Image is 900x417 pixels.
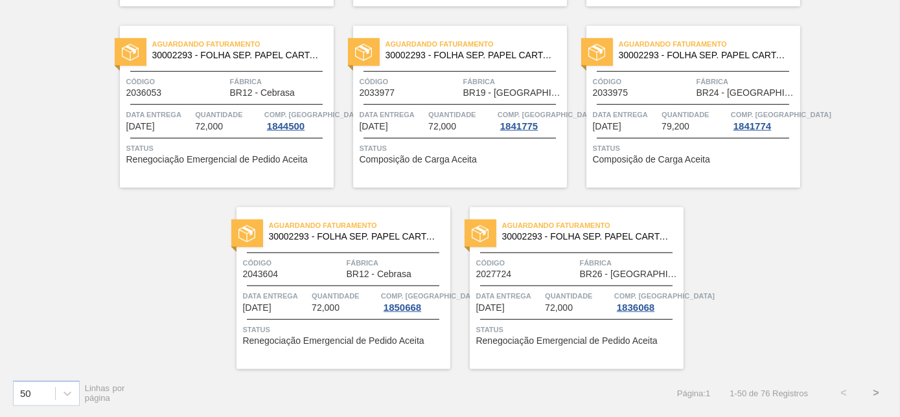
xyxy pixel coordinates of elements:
[580,269,680,279] span: BR26 - Uberlândia
[152,38,334,51] span: Aguardando Faturamento
[126,75,227,88] span: Código
[230,88,295,98] span: BR12 - Cebrasa
[860,377,892,409] button: >
[502,219,684,232] span: Aguardando Faturamento
[476,303,505,313] span: 30/10/2025
[238,225,255,242] img: status
[195,122,223,131] span: 72,000
[476,323,680,336] span: Status
[334,26,567,188] a: statusAguardando Faturamento30002293 - FOLHA SEP. PAPEL CARTAO 1200x1000M 350gCódigo2033977Fábric...
[126,155,308,164] span: Renegociação Emergencial de Pedido Aceita
[593,122,621,131] span: 29/10/2025
[126,88,162,98] span: 2036053
[498,121,540,131] div: 1841775
[476,269,512,279] span: 2027724
[122,44,139,61] img: status
[731,121,774,131] div: 1841774
[100,26,334,188] a: statusAguardando Faturamento30002293 - FOLHA SEP. PAPEL CARTAO 1200x1000M 350gCódigo2036053Fábric...
[593,108,659,121] span: Data entrega
[545,303,573,313] span: 72,000
[662,122,689,131] span: 79,200
[347,256,447,269] span: Fábrica
[498,108,598,121] span: Comp. Carga
[264,108,365,121] span: Comp. Carga
[580,256,680,269] span: Fábrica
[264,108,330,131] a: Comp. [GEOGRAPHIC_DATA]1844500
[355,44,372,61] img: status
[152,51,323,60] span: 30002293 - FOLHA SEP. PAPEL CARTAO 1200x1000M 350g
[593,142,797,155] span: Status
[428,108,494,121] span: Quantidade
[360,108,426,121] span: Data entrega
[312,289,378,302] span: Quantidade
[264,121,307,131] div: 1844500
[614,289,715,302] span: Comp. Carga
[243,269,279,279] span: 2043604
[360,155,477,164] span: Composição de Carga Aceita
[20,388,31,399] div: 50
[428,122,456,131] span: 72,000
[347,269,411,279] span: BR12 - Cebrasa
[312,303,340,313] span: 72,000
[126,142,330,155] span: Status
[381,289,447,313] a: Comp. [GEOGRAPHIC_DATA]1850668
[476,336,658,346] span: Renegociação Emergencial de Pedido Aceita
[498,108,564,131] a: Comp. [GEOGRAPHIC_DATA]1841775
[269,219,450,232] span: Aguardando Faturamento
[243,303,271,313] span: 30/10/2025
[472,225,489,242] img: status
[243,336,424,346] span: Renegociação Emergencial de Pedido Aceita
[126,108,192,121] span: Data entrega
[386,51,557,60] span: 30002293 - FOLHA SEP. PAPEL CARTAO 1200x1000M 350g
[126,122,155,131] span: 28/10/2025
[677,389,710,398] span: Página : 1
[463,88,564,98] span: BR19 - Nova Rio
[217,207,450,369] a: statusAguardando Faturamento30002293 - FOLHA SEP. PAPEL CARTAO 1200x1000M 350gCódigo2043604Fábric...
[450,207,684,369] a: statusAguardando Faturamento30002293 - FOLHA SEP. PAPEL CARTAO 1200x1000M 350gCódigo2027724Fábric...
[588,44,605,61] img: status
[463,75,564,88] span: Fábrica
[593,75,693,88] span: Código
[567,26,800,188] a: statusAguardando Faturamento30002293 - FOLHA SEP. PAPEL CARTAO 1200x1000M 350gCódigo2033975Fábric...
[476,256,577,269] span: Código
[614,302,657,313] div: 1836068
[360,88,395,98] span: 2033977
[697,88,797,98] span: BR24 - Ponta Grossa
[731,108,831,121] span: Comp. Carga
[360,122,388,131] span: 29/10/2025
[502,232,673,242] span: 30002293 - FOLHA SEP. PAPEL CARTAO 1200x1000M 350g
[619,38,800,51] span: Aguardando Faturamento
[360,142,564,155] span: Status
[697,75,797,88] span: Fábrica
[243,256,343,269] span: Código
[381,302,424,313] div: 1850668
[230,75,330,88] span: Fábrica
[381,289,481,302] span: Comp. Carga
[593,155,710,164] span: Composição de Carga Aceita
[386,38,567,51] span: Aguardando Faturamento
[195,108,261,121] span: Quantidade
[545,289,611,302] span: Quantidade
[619,51,790,60] span: 30002293 - FOLHA SEP. PAPEL CARTAO 1200x1000M 350g
[827,377,860,409] button: <
[269,232,440,242] span: 30002293 - FOLHA SEP. PAPEL CARTAO 1200x1000M 350g
[360,75,460,88] span: Código
[730,389,808,398] span: 1 - 50 de 76 Registros
[731,108,797,131] a: Comp. [GEOGRAPHIC_DATA]1841774
[85,383,125,403] span: Linhas por página
[662,108,728,121] span: Quantidade
[593,88,629,98] span: 2033975
[243,323,447,336] span: Status
[476,289,542,302] span: Data entrega
[243,289,309,302] span: Data entrega
[614,289,680,313] a: Comp. [GEOGRAPHIC_DATA]1836068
